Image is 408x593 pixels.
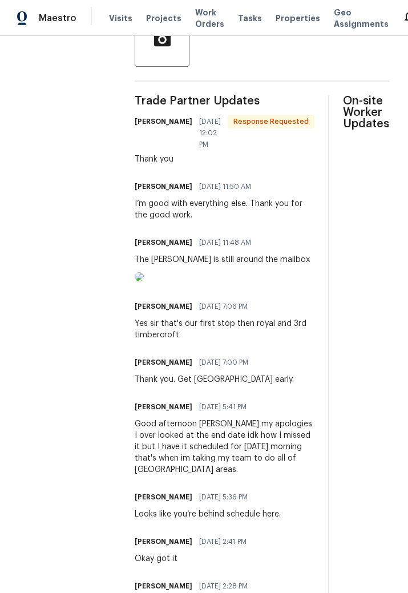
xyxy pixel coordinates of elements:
[135,580,192,592] h6: [PERSON_NAME]
[343,95,390,130] span: On-site Worker Updates
[229,116,313,127] span: Response Requested
[199,401,247,413] span: [DATE] 5:41 PM
[195,7,224,30] span: Work Orders
[135,301,192,312] h6: [PERSON_NAME]
[238,14,262,22] span: Tasks
[109,13,132,24] span: Visits
[135,318,314,341] div: Yes sir that's our first stop then royal and 3rd timbercroft
[135,374,294,385] div: Thank you. Get [GEOGRAPHIC_DATA] early.
[199,181,251,192] span: [DATE] 11:50 AM
[135,237,192,248] h6: [PERSON_NAME]
[135,553,253,564] div: Okay got it
[135,357,192,368] h6: [PERSON_NAME]
[199,237,251,248] span: [DATE] 11:48 AM
[135,509,281,520] div: Looks like you’re behind schedule here.
[135,154,314,165] div: Thank you
[276,13,320,24] span: Properties
[334,7,389,30] span: Geo Assignments
[135,95,314,107] span: Trade Partner Updates
[135,401,192,413] h6: [PERSON_NAME]
[135,491,192,503] h6: [PERSON_NAME]
[146,13,181,24] span: Projects
[39,13,76,24] span: Maestro
[135,536,192,547] h6: [PERSON_NAME]
[135,418,314,475] div: Good afternoon [PERSON_NAME] my apologies I over looked at the end date idk how I missed it but I...
[199,580,248,592] span: [DATE] 2:28 PM
[199,301,248,312] span: [DATE] 7:06 PM
[135,254,310,265] div: The [PERSON_NAME] is still around the mailbox
[135,116,192,127] h6: [PERSON_NAME]
[199,491,248,503] span: [DATE] 5:36 PM
[135,198,314,221] div: I’m good with everything else. Thank you for the good work.
[199,536,247,547] span: [DATE] 2:41 PM
[199,116,221,150] span: [DATE] 12:02 PM
[199,357,248,368] span: [DATE] 7:00 PM
[135,181,192,192] h6: [PERSON_NAME]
